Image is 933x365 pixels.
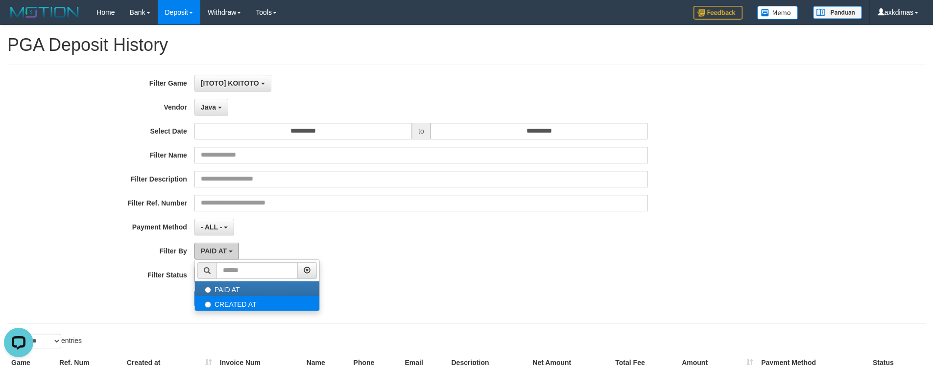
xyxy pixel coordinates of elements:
button: Open LiveChat chat widget [4,4,33,33]
img: Feedback.jpg [694,6,742,20]
button: PAID AT [194,243,239,259]
label: CREATED AT [195,296,319,311]
span: - ALL - [201,223,222,231]
span: to [412,123,431,139]
span: PAID AT [201,247,227,255]
input: PAID AT [205,287,211,293]
label: Show entries [7,334,82,348]
input: CREATED AT [205,301,211,308]
select: Showentries [24,334,61,348]
button: - ALL - [194,219,234,235]
img: Button%20Memo.svg [757,6,798,20]
h1: PGA Deposit History [7,35,926,55]
img: panduan.png [813,6,862,19]
span: [ITOTO] KOITOTO [201,79,259,87]
span: Java [201,103,216,111]
img: MOTION_logo.png [7,5,82,20]
label: PAID AT [195,281,319,296]
button: Java [194,99,228,115]
button: [ITOTO] KOITOTO [194,75,271,91]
